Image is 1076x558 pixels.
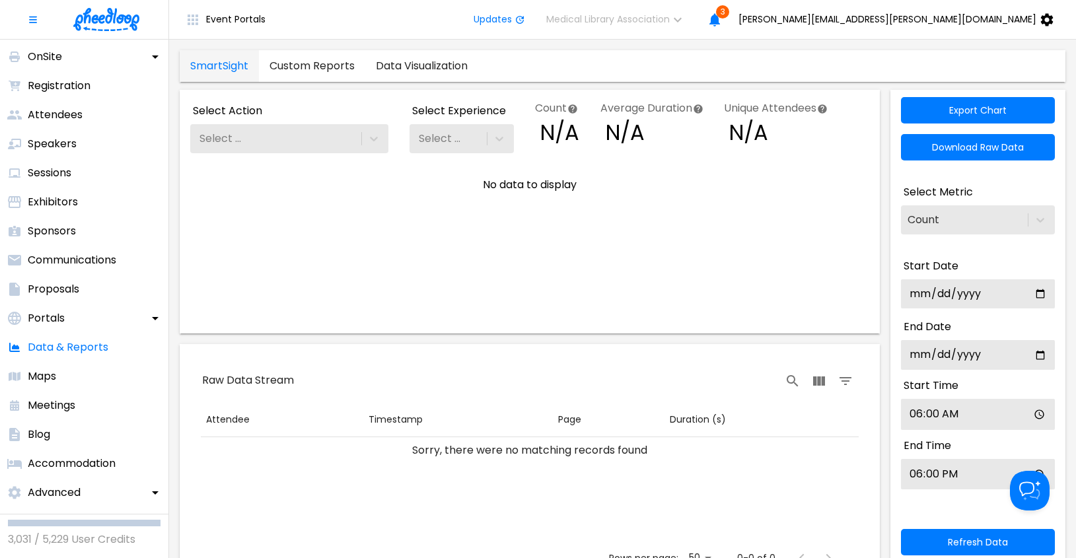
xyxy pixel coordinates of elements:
p: Speakers [28,136,77,152]
span: End Date [904,319,951,335]
button: View Columns [806,368,832,394]
svg: The average duration, in seconds, across all data points throughout the time period covered by th... [693,104,703,114]
span: N/A [729,121,827,145]
div: Count [908,214,939,226]
button: Sort [363,407,428,432]
button: Medical Library Association [536,7,701,33]
span: Start Time [904,378,958,394]
p: OnSite [28,49,62,65]
span: Start Date [904,258,958,274]
label: Average Duration [600,100,703,116]
img: logo [73,8,139,31]
span: Event Portals [206,14,266,24]
span: Select Action [193,103,262,119]
svg: The individual data points gathered throughout the time period covered by the chart. A single att... [567,104,578,114]
button: 3 [701,7,728,33]
button: Sort [664,407,731,432]
button: [PERSON_NAME][EMAIL_ADDRESS][PERSON_NAME][DOMAIN_NAME] [728,7,1071,33]
span: Download Raw Data [932,142,1024,153]
button: Refresh Data [901,529,1055,555]
p: Sponsors [28,223,76,239]
a: data-tab-[object Object] [365,50,478,82]
label: Unique Attendees [724,100,827,116]
span: No data to display [483,177,577,192]
span: Refresh Data [948,537,1008,547]
span: Medical Library Association [546,14,670,24]
div: Attendee [206,411,250,428]
div: Timestamp [369,411,423,428]
span: [PERSON_NAME][EMAIL_ADDRESS][PERSON_NAME][DOMAIN_NAME] [738,14,1036,24]
button: Sort [553,407,587,432]
svg: The number of unique attendees observed by SmartSight for the selected metric throughout the time... [817,104,828,114]
p: Proposals [28,281,79,297]
div: Page [558,411,581,428]
div: Select ... [416,133,460,145]
span: Select Experience [412,103,506,119]
a: data-tab-[object Object] [259,50,365,82]
span: N/A [606,121,703,145]
div: Sorry, there were no matching records found [206,442,853,458]
span: End Time [904,438,951,454]
p: 3,031 / 5,229 User Credits [8,532,161,547]
p: Exhibitors [28,194,78,210]
p: Registration [28,78,90,94]
p: Advanced [28,485,81,501]
button: Search [779,368,806,394]
span: N/A [540,121,579,145]
div: Select ... [197,133,241,145]
p: Accommodation [28,456,116,471]
button: Sort [201,407,255,432]
iframe: Toggle Customer Support [1010,471,1050,510]
p: Data & Reports [28,339,108,355]
div: Duration (s) [670,411,726,428]
div: Table Toolbar [201,360,859,402]
a: data-tab-SmartSight [180,50,259,82]
button: Updates [463,7,536,33]
span: Select Metric [904,184,973,200]
span: Updates [474,14,512,24]
p: Maps [28,368,56,384]
p: Sessions [28,165,71,181]
div: Advanced SmartSight required to unlock this option or information [901,316,1055,497]
span: 3 [716,5,729,18]
label: Count [535,100,579,116]
p: Portals [28,310,65,326]
p: Communications [28,252,116,268]
button: download raw data [901,134,1055,160]
button: Export Chart [901,97,1055,123]
p: Meetings [28,398,75,413]
button: Event Portals [174,7,276,33]
span: Export Chart [949,105,1007,116]
button: Filter Table [832,368,859,394]
p: Blog [28,427,50,442]
div: data tabs [180,50,478,82]
p: Attendees [28,107,83,123]
span: Raw Data Stream [202,372,294,388]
